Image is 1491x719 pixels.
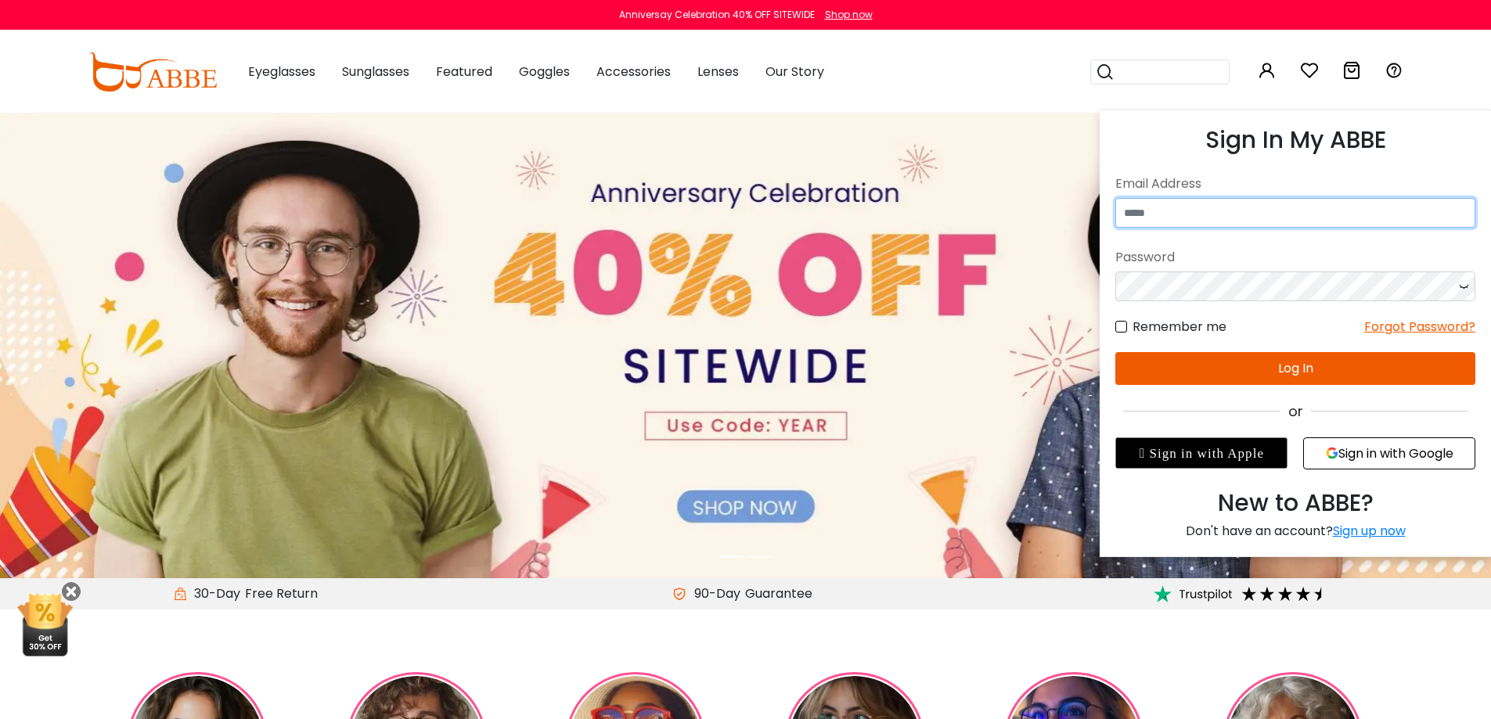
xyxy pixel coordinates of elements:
img: abbeglasses.com [88,52,217,92]
div: Free Return [240,584,322,603]
span: 90-Day [686,584,740,603]
div: Anniversay Celebration 40% OFF SITEWIDE [619,8,815,22]
span: Our Story [765,63,824,81]
a: Shop now [817,8,873,21]
span: Sunglasses [342,63,409,81]
span: Goggles [519,63,570,81]
button: Sign in with Google [1303,437,1475,469]
span: Accessories [596,63,671,81]
span: 30-Day [186,584,240,603]
span: Eyeglasses [248,63,315,81]
h3: Sign In My ABBE [1115,126,1475,154]
span: Featured [436,63,492,81]
div: Don't have an account? [1115,521,1475,541]
div: Guarantee [740,584,817,603]
div: Sign in with Apple [1115,437,1288,469]
span: Lenses [697,63,739,81]
div: Password [1115,243,1475,271]
img: mini welcome offer [16,594,74,656]
label: Remember me [1115,317,1226,336]
div: Shop now [825,8,873,22]
a: Sign up now [1333,522,1406,540]
button: Log In [1115,352,1475,385]
div: Email Address [1115,170,1475,198]
div: or [1115,401,1475,422]
div: Forgot Password? [1364,317,1475,336]
div: New to ABBE? [1115,485,1475,521]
